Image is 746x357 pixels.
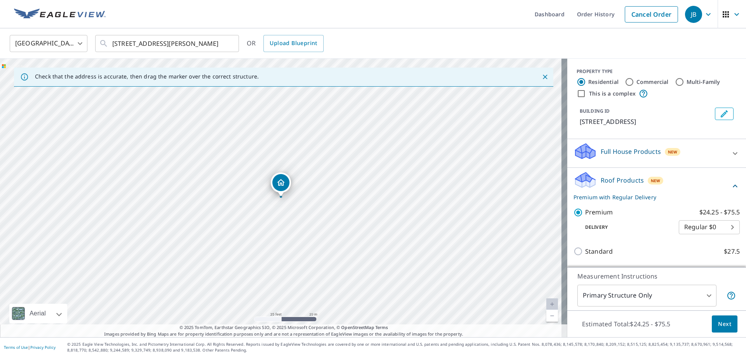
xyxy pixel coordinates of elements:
button: Next [712,315,737,333]
span: New [668,149,678,155]
div: Roof ProductsNewPremium with Regular Delivery [573,171,740,201]
p: Check that the address is accurate, then drag the marker over the correct structure. [35,73,259,80]
p: BUILDING ID [580,108,610,114]
p: [STREET_ADDRESS] [580,117,712,126]
p: | [4,345,56,350]
p: $27.5 [724,247,740,256]
div: Regular $0 [679,216,740,238]
div: Dropped pin, building 1, Residential property, 9662 Wexford Dr Ypsilanti, MI 48198 [271,172,291,197]
span: Upload Blueprint [270,38,317,48]
img: EV Logo [14,9,106,20]
div: JB [685,6,702,23]
p: Delivery [573,224,679,231]
a: Current Level 20, Zoom Out [546,310,558,322]
a: Terms [375,324,388,330]
a: Terms of Use [4,345,28,350]
div: OR [247,35,324,52]
a: Current Level 20, Zoom In Disabled [546,298,558,310]
button: Close [540,72,550,82]
div: Primary Structure Only [577,285,716,306]
div: Aerial [9,304,67,323]
div: Full House ProductsNew [573,142,740,164]
p: Full House Products [601,147,661,156]
div: Aerial [27,304,48,323]
div: [GEOGRAPHIC_DATA] [10,33,87,54]
label: Multi-Family [687,78,720,86]
p: Estimated Total: $24.25 - $75.5 [576,315,677,333]
span: New [651,178,661,184]
p: Premium [585,207,613,217]
p: Premium with Regular Delivery [573,193,730,201]
span: © 2025 TomTom, Earthstar Geographics SIO, © 2025 Microsoft Corporation, © [180,324,388,331]
span: Next [718,319,731,329]
a: OpenStreetMap [341,324,374,330]
a: Cancel Order [625,6,678,23]
p: Roof Products [601,176,644,185]
span: Your report will include only the primary structure on the property. For example, a detached gara... [727,291,736,300]
label: Residential [588,78,619,86]
a: Privacy Policy [30,345,56,350]
input: Search by address or latitude-longitude [112,33,223,54]
p: Standard [585,247,613,256]
div: PROPERTY TYPE [577,68,737,75]
p: $24.25 - $75.5 [699,207,740,217]
label: This is a complex [589,90,636,98]
p: © 2025 Eagle View Technologies, Inc. and Pictometry International Corp. All Rights Reserved. Repo... [67,341,742,353]
a: Upload Blueprint [263,35,323,52]
button: Edit building 1 [715,108,734,120]
label: Commercial [636,78,669,86]
p: Measurement Instructions [577,272,736,281]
